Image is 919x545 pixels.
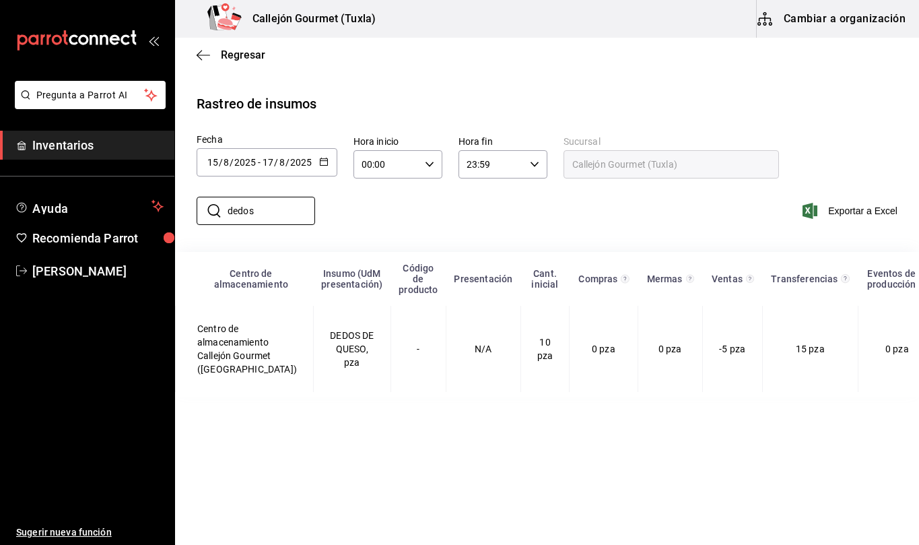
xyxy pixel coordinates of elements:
[197,134,223,145] span: Fecha
[262,157,274,168] input: Day
[274,157,278,168] span: /
[529,268,561,290] div: Cant. inicial
[221,49,265,61] span: Regresar
[207,157,219,168] input: Day
[279,157,285,168] input: Month
[32,198,146,214] span: Ayuda
[197,268,306,290] div: Centro de almacenamiento
[805,203,897,219] button: Exportar a Excel
[458,137,547,146] label: Hora fin
[258,157,261,168] span: -
[710,274,744,284] div: Ventas
[32,229,164,247] span: Recomienda Parrot
[290,157,312,168] input: Year
[390,306,446,392] td: -
[36,88,145,102] span: Pregunta a Parrot AI
[197,49,265,61] button: Regresar
[578,274,619,284] div: Compras
[353,137,442,146] label: Hora inicio
[16,525,164,540] span: Sugerir nueva función
[197,94,316,114] div: Rastreo de insumos
[32,262,164,280] span: [PERSON_NAME]
[148,35,159,46] button: open_drawer_menu
[841,274,850,284] svg: Total de presentación del insumo transferido ya sea fuera o dentro de la sucursal en el rango de ...
[242,11,376,27] h3: Callejón Gourmet (Tuxla)
[658,344,682,354] span: 0 pza
[686,274,695,284] svg: Total de presentación del insumo mermado en el rango de fechas seleccionado.
[796,344,825,354] span: 15 pza
[9,98,166,112] a: Pregunta a Parrot AI
[234,157,257,168] input: Year
[285,157,290,168] span: /
[746,274,754,284] svg: Total de presentación del insumo vendido en el rango de fechas seleccionado.
[230,157,234,168] span: /
[770,274,838,284] div: Transferencias
[454,274,512,284] div: Presentación
[446,306,520,392] td: N/A
[228,197,315,224] input: Buscar insumo
[321,268,382,290] div: Insumo (UdM presentación)
[866,268,916,290] div: Eventos de producción
[223,157,230,168] input: Month
[313,306,390,392] td: DEDOS DE QUESO, pza
[537,337,553,361] span: 10 pza
[15,81,166,109] button: Pregunta a Parrot AI
[592,344,615,354] span: 0 pza
[719,344,745,354] span: -5 pza
[885,344,909,354] span: 0 pza
[564,137,779,146] label: Sucursal
[646,274,683,284] div: Mermas
[176,306,314,392] td: Centro de almacenamiento Callejón Gourmet ([GEOGRAPHIC_DATA])
[219,157,223,168] span: /
[621,274,629,284] svg: Total de presentación del insumo comprado en el rango de fechas seleccionado.
[399,263,438,295] div: Código de producto
[32,136,164,154] span: Inventarios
